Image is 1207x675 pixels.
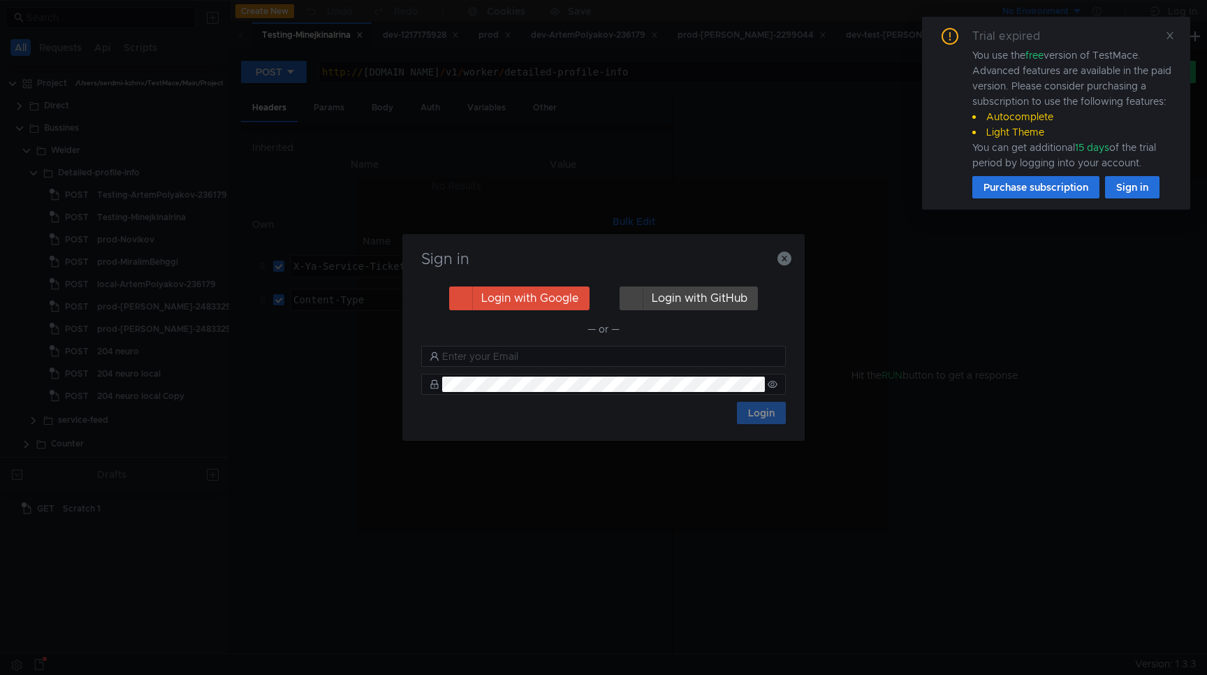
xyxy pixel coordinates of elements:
input: Enter your Email [442,349,777,364]
div: You use the version of TestMace. Advanced features are available in the paid version. Please cons... [972,48,1173,170]
li: Light Theme [972,124,1173,140]
h3: Sign in [419,251,788,268]
button: Sign in [1105,176,1160,198]
span: 15 days [1075,141,1109,154]
button: Login with Google [449,286,590,310]
div: You can get additional of the trial period by logging into your account. [972,140,1173,170]
button: Login with GitHub [620,286,758,310]
span: free [1025,49,1044,61]
li: Autocomplete [972,109,1173,124]
button: Purchase subscription [972,176,1099,198]
div: Trial expired [972,28,1057,45]
div: — or — [421,321,786,337]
